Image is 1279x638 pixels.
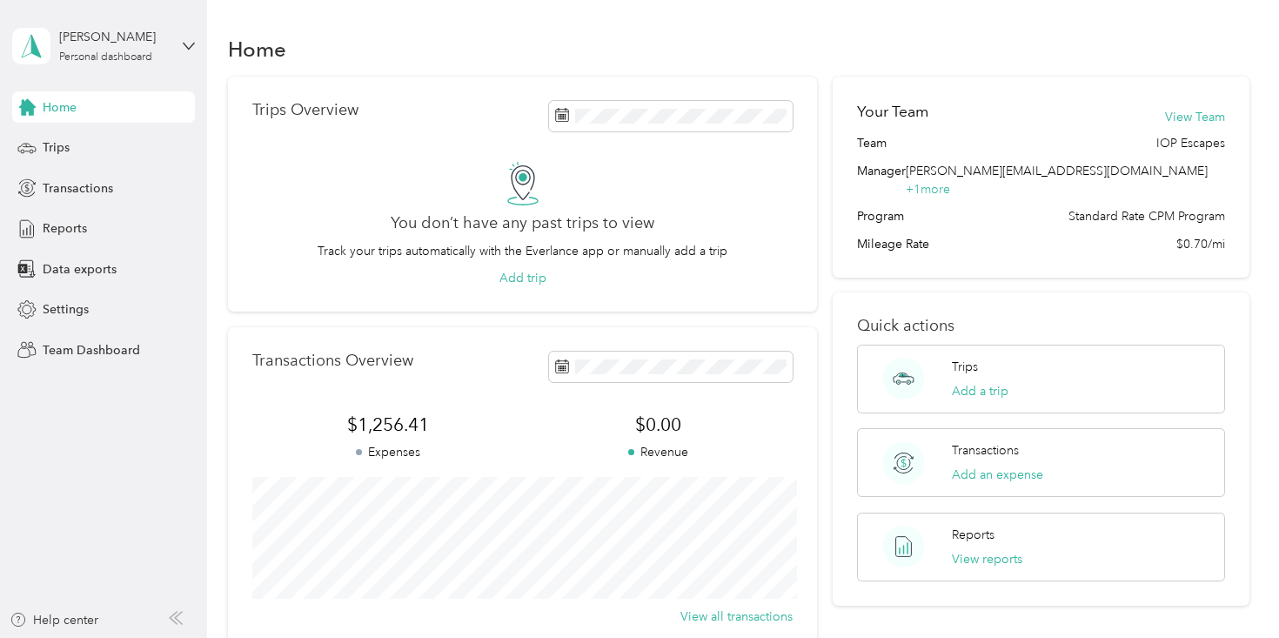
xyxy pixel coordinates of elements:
p: Trips [952,358,978,376]
span: Manager [857,162,906,198]
span: + 1 more [906,182,950,197]
span: Team [857,134,887,152]
h2: You don’t have any past trips to view [391,214,654,232]
span: Settings [43,300,89,319]
button: Add a trip [952,382,1008,400]
h2: Your Team [857,101,928,123]
p: Track your trips automatically with the Everlance app or manually add a trip [318,242,727,260]
span: Mileage Rate [857,235,929,253]
span: $0.00 [523,413,794,437]
button: Help center [10,611,98,629]
span: Program [857,207,904,225]
button: Add trip [499,269,546,287]
span: Standard Rate CPM Program [1068,207,1225,225]
iframe: Everlance-gr Chat Button Frame [1182,541,1279,638]
span: $1,256.41 [252,413,523,437]
button: View reports [952,550,1022,568]
span: Team Dashboard [43,341,140,359]
div: [PERSON_NAME] [59,28,168,46]
span: IOP Escapes [1156,134,1225,152]
p: Reports [952,526,994,544]
p: Revenue [523,443,794,461]
span: Transactions [43,179,113,198]
p: Transactions Overview [252,352,413,370]
p: Trips Overview [252,101,358,119]
button: View all transactions [680,608,793,626]
button: View Team [1165,108,1225,126]
div: Personal dashboard [59,52,152,63]
span: [PERSON_NAME][EMAIL_ADDRESS][DOMAIN_NAME] [906,164,1208,178]
h1: Home [228,40,286,58]
span: Home [43,98,77,117]
span: Trips [43,138,70,157]
p: Transactions [952,441,1019,460]
p: Quick actions [857,317,1225,335]
span: Data exports [43,260,117,279]
p: Expenses [252,443,523,461]
span: $0.70/mi [1176,235,1225,253]
span: Reports [43,219,87,238]
button: Add an expense [952,466,1043,484]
